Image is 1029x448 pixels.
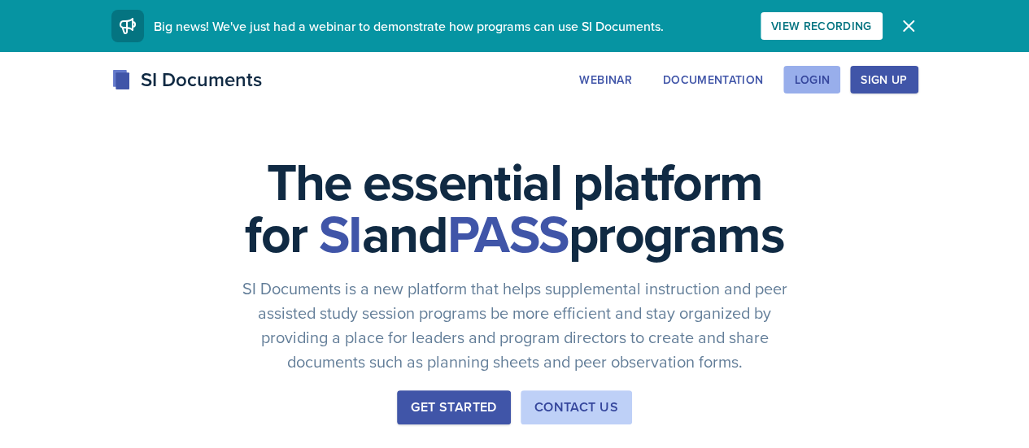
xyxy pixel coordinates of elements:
div: Get Started [411,398,496,417]
div: SI Documents [111,65,262,94]
div: Contact Us [534,398,618,417]
button: View Recording [761,12,883,40]
div: Login [794,73,830,86]
button: Login [783,66,840,94]
div: View Recording [771,20,872,33]
button: Get Started [397,390,510,424]
div: Documentation [663,73,764,86]
button: Sign Up [850,66,918,94]
button: Documentation [652,66,774,94]
button: Contact Us [521,390,632,424]
div: Webinar [579,73,631,86]
div: Sign Up [861,73,907,86]
button: Webinar [569,66,642,94]
span: Big news! We've just had a webinar to demonstrate how programs can use SI Documents. [154,17,664,35]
